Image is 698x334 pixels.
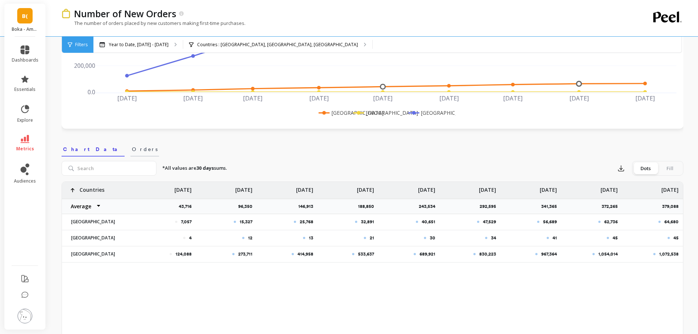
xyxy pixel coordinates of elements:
p: 1,054,014 [598,251,618,257]
img: profile picture [18,309,32,323]
p: *All values are sums. [162,165,227,172]
p: [DATE] [235,182,252,194]
p: 43,716 [179,203,196,209]
span: metrics [16,146,34,152]
p: Number of New Orders [74,7,176,20]
input: Search [62,161,156,176]
p: 830,223 [479,251,496,257]
p: 56,689 [543,219,557,225]
p: 25,768 [300,219,313,225]
p: 689,921 [420,251,435,257]
p: 7,057 [181,219,192,225]
p: Countries [80,182,104,194]
p: [DATE] [418,182,435,194]
div: Dots [634,162,658,174]
p: 372,265 [602,203,622,209]
p: 243,534 [419,203,440,209]
p: 188,850 [358,203,378,209]
p: [DATE] [479,182,496,194]
p: Year to Date, [DATE] - [DATE] [109,42,169,48]
img: header icon [62,9,70,18]
p: Boka - Amazon (Essor) [12,26,38,32]
p: [DATE] [540,182,557,194]
p: 96,350 [238,203,257,209]
p: 41 [553,235,557,241]
span: Chart Data [63,146,123,153]
p: [GEOGRAPHIC_DATA] [67,219,131,225]
p: 15,327 [240,219,252,225]
strong: 30 days [196,165,214,171]
p: 13 [309,235,313,241]
p: 45 [673,235,679,241]
p: 64,680 [664,219,679,225]
p: [GEOGRAPHIC_DATA] [67,251,131,257]
p: 45 [613,235,618,241]
p: 273,711 [238,251,252,257]
p: 533,637 [358,251,374,257]
p: 34 [491,235,496,241]
span: Filters [75,42,88,48]
p: 62,736 [604,219,618,225]
p: 1,072,538 [659,251,679,257]
nav: Tabs [62,140,683,157]
p: 146,913 [298,203,318,209]
p: 4 [189,235,192,241]
p: 967,364 [541,251,557,257]
p: 12 [248,235,252,241]
p: [DATE] [296,182,313,194]
p: 292,595 [480,203,501,209]
span: audiences [14,178,36,184]
span: B( [22,12,28,20]
p: [GEOGRAPHIC_DATA] [67,235,131,241]
p: Countries : [GEOGRAPHIC_DATA], [GEOGRAPHIC_DATA], [GEOGRAPHIC_DATA] [197,42,358,48]
p: 379,088 [662,203,683,209]
p: [DATE] [174,182,192,194]
span: explore [17,117,33,123]
span: Orders [132,146,158,153]
p: 414,958 [298,251,313,257]
p: 124,088 [176,251,192,257]
span: dashboards [12,57,38,63]
p: 341,365 [541,203,561,209]
p: 40,651 [422,219,435,225]
p: The number of orders placed by new customers making first-time purchases. [62,20,245,26]
p: 47,529 [483,219,496,225]
p: [DATE] [601,182,618,194]
p: 30 [430,235,435,241]
p: [DATE] [357,182,374,194]
p: [DATE] [661,182,679,194]
div: Fill [658,162,682,174]
p: 21 [370,235,374,241]
p: 32,891 [361,219,374,225]
span: essentials [14,87,36,92]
